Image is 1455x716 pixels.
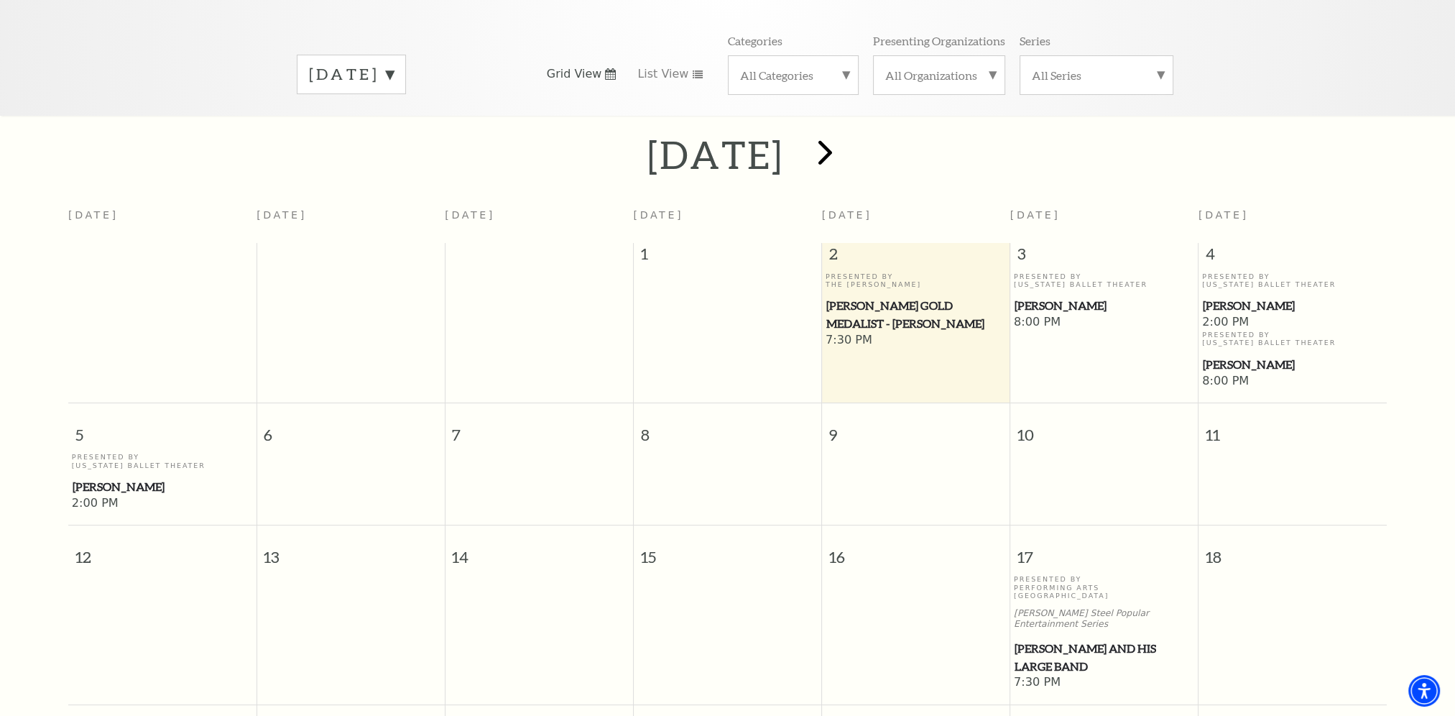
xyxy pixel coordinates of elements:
span: 2 [822,243,1010,272]
span: [PERSON_NAME] [73,478,252,496]
span: 8:00 PM [1014,315,1195,331]
span: 18 [1198,525,1387,575]
span: 12 [68,525,257,575]
p: Presented By The [PERSON_NAME] [826,272,1007,289]
span: 7:30 PM [826,333,1007,349]
span: [PERSON_NAME] [1015,297,1194,315]
span: 15 [634,525,821,575]
span: Grid View [547,66,602,82]
span: [DATE] [1198,209,1249,221]
p: Presented By [US_STATE] Ballet Theater [1014,272,1195,289]
span: [PERSON_NAME] [1203,297,1382,315]
p: Categories [728,33,782,48]
span: [DATE] [633,209,683,221]
span: 2:00 PM [1202,315,1383,331]
p: Presenting Organizations [873,33,1005,48]
span: [PERSON_NAME] and his Large Band [1015,640,1194,675]
span: 8:00 PM [1202,374,1383,390]
span: 6 [257,403,445,453]
span: 13 [257,525,445,575]
span: 10 [1010,403,1198,453]
span: 2:00 PM [72,496,253,512]
span: 16 [822,525,1010,575]
button: next [797,129,849,180]
span: 4 [1198,243,1387,272]
span: 7 [445,403,633,453]
span: 14 [445,525,633,575]
span: 9 [822,403,1010,453]
span: 5 [68,403,257,453]
th: [DATE] [257,201,445,243]
p: Presented By [US_STATE] Ballet Theater [72,453,253,469]
label: All Series [1032,68,1161,83]
p: Presented By [US_STATE] Ballet Theater [1202,331,1383,347]
th: [DATE] [445,201,633,243]
span: [PERSON_NAME] Gold Medalist - [PERSON_NAME] [826,297,1006,332]
span: List View [637,66,688,82]
span: [DATE] [822,209,872,221]
div: Accessibility Menu [1408,675,1440,707]
th: [DATE] [68,201,257,243]
p: Presented By Performing Arts [GEOGRAPHIC_DATA] [1014,575,1195,600]
span: 3 [1010,243,1198,272]
label: All Categories [740,68,846,83]
span: 7:30 PM [1014,675,1195,691]
h2: [DATE] [647,132,783,178]
span: [PERSON_NAME] [1203,356,1382,374]
span: 1 [634,243,821,272]
label: All Organizations [885,68,993,83]
p: Presented By [US_STATE] Ballet Theater [1202,272,1383,289]
p: [PERSON_NAME] Steel Popular Entertainment Series [1014,608,1195,630]
span: 11 [1198,403,1387,453]
span: [DATE] [1010,209,1061,221]
p: Series [1020,33,1050,48]
label: [DATE] [309,63,394,86]
span: 8 [634,403,821,453]
span: 17 [1010,525,1198,575]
